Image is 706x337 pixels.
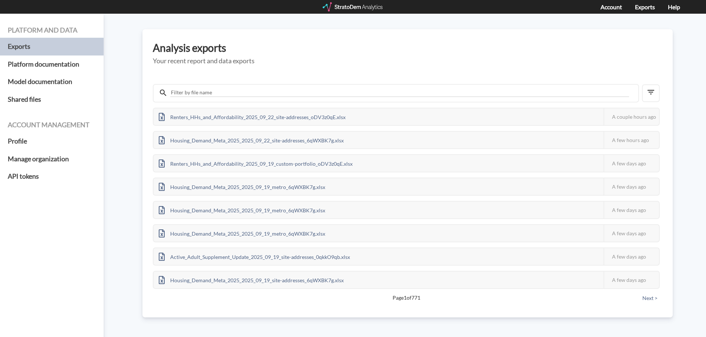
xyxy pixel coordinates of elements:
[8,91,96,108] a: Shared files
[604,272,659,288] div: A few days ago
[153,42,662,54] h3: Analysis exports
[154,136,349,142] a: Housing_Demand_Meta_2025_2025_09_22_site-addresses_6qWXBK7g.xlsx
[8,73,96,91] a: Model documentation
[8,121,96,129] h4: Account management
[154,178,330,195] div: Housing_Demand_Meta_2025_2025_09_19_metro_6qWXBK7g.xlsx
[154,159,358,166] a: Renters_HHs_and_Affordability_2025_09_19_custom-portfolio_oDV3z0qE.xlsx
[8,168,96,185] a: API tokens
[154,225,330,242] div: Housing_Demand_Meta_2025_2025_09_19_metro_6qWXBK7g.xlsx
[8,150,96,168] a: Manage organization
[154,206,330,212] a: Housing_Demand_Meta_2025_2025_09_19_metro_6qWXBK7g.xlsx
[154,113,351,119] a: Renters_HHs_and_Affordability_2025_09_22_site-addresses_oDV3z0qE.xlsx
[8,27,96,34] h4: Platform and data
[154,132,349,148] div: Housing_Demand_Meta_2025_2025_09_22_site-addresses_6qWXBK7g.xlsx
[170,88,629,97] input: Filter by file name
[154,229,330,236] a: Housing_Demand_Meta_2025_2025_09_19_metro_6qWXBK7g.xlsx
[154,272,349,288] div: Housing_Demand_Meta_2025_2025_09_19_site-addresses_6qWXBK7g.xlsx
[604,178,659,195] div: A few days ago
[154,202,330,218] div: Housing_Demand_Meta_2025_2025_09_19_metro_6qWXBK7g.xlsx
[604,225,659,242] div: A few days ago
[8,55,96,73] a: Platform documentation
[154,108,351,125] div: Renters_HHs_and_Affordability_2025_09_22_site-addresses_oDV3z0qE.xlsx
[179,294,634,301] span: Page 1 of 771
[154,155,358,172] div: Renters_HHs_and_Affordability_2025_09_19_custom-portfolio_oDV3z0qE.xlsx
[668,3,680,10] a: Help
[154,276,349,282] a: Housing_Demand_Meta_2025_2025_09_19_site-addresses_6qWXBK7g.xlsx
[635,3,655,10] a: Exports
[640,294,660,302] button: Next >
[604,155,659,172] div: A few days ago
[601,3,622,10] a: Account
[604,248,659,265] div: A few days ago
[154,253,355,259] a: Active_Adult_Supplement_Update_2025_09_19_site-addresses_0qkkO9qb.xlsx
[153,57,662,65] h5: Your recent report and data exports
[8,132,96,150] a: Profile
[604,132,659,148] div: A few hours ago
[604,202,659,218] div: A few days ago
[8,38,96,55] a: Exports
[154,183,330,189] a: Housing_Demand_Meta_2025_2025_09_19_metro_6qWXBK7g.xlsx
[154,248,355,265] div: Active_Adult_Supplement_Update_2025_09_19_site-addresses_0qkkO9qb.xlsx
[604,108,659,125] div: A couple hours ago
